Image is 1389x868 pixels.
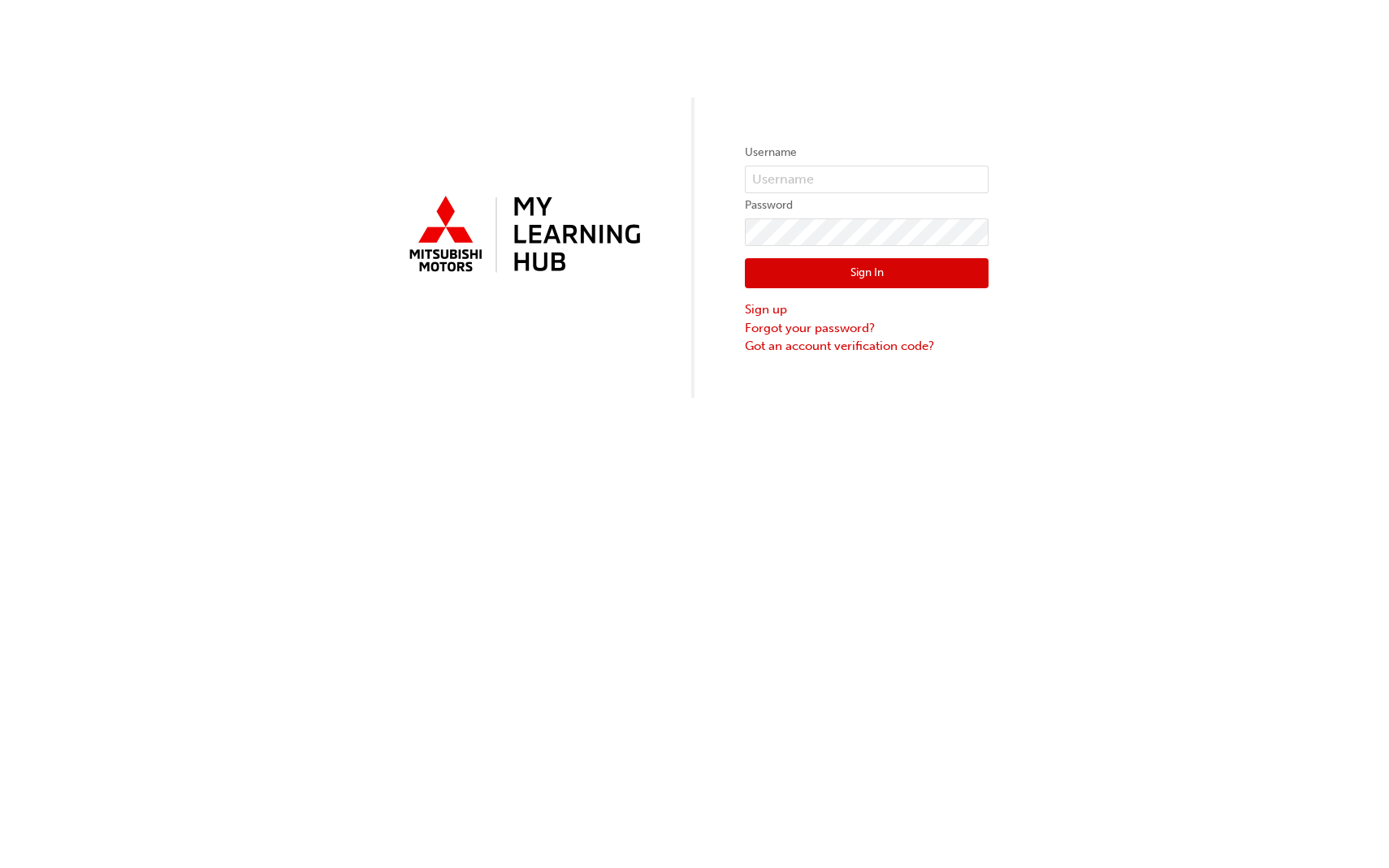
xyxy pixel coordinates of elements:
[400,189,644,282] img: mmal
[745,319,989,338] a: Forgot your password?
[745,143,989,162] label: Username
[745,196,989,215] label: Password
[745,300,989,319] a: Sign up
[745,166,989,193] input: Username
[745,258,989,289] button: Sign In
[745,337,989,356] a: Got an account verification code?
